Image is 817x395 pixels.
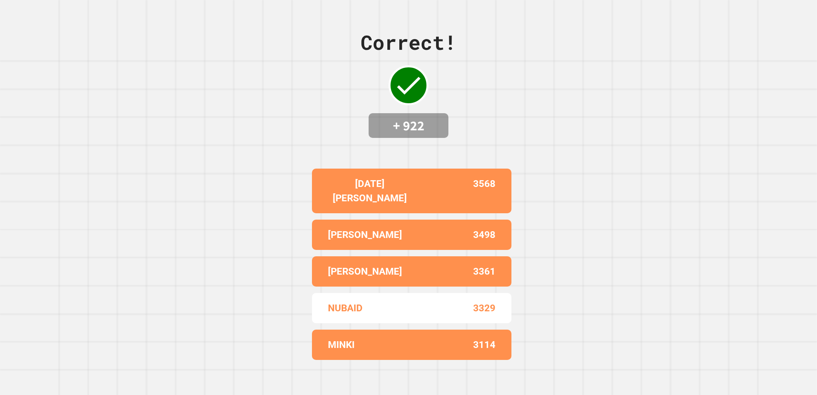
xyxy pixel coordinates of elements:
p: 3568 [473,177,495,205]
p: 3361 [473,264,495,279]
p: 3114 [473,338,495,352]
p: NUBAID [328,301,363,315]
div: Correct! [361,28,456,57]
h4: + 922 [377,117,440,134]
p: 3498 [473,228,495,242]
p: [PERSON_NAME] [328,264,402,279]
p: 3329 [473,301,495,315]
p: [DATE][PERSON_NAME] [328,177,412,205]
p: [PERSON_NAME] [328,228,402,242]
p: MINKI [328,338,355,352]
